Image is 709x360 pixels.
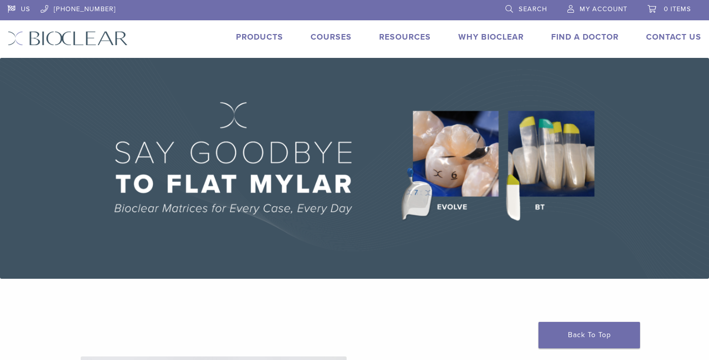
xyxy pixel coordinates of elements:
a: Courses [311,32,352,42]
a: Back To Top [538,322,640,348]
span: Search [519,5,547,13]
a: Products [236,32,283,42]
a: Why Bioclear [458,32,524,42]
span: 0 items [664,5,691,13]
a: Resources [379,32,431,42]
img: Bioclear [8,31,128,46]
a: Find A Doctor [551,32,619,42]
a: Contact Us [646,32,701,42]
span: My Account [580,5,627,13]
